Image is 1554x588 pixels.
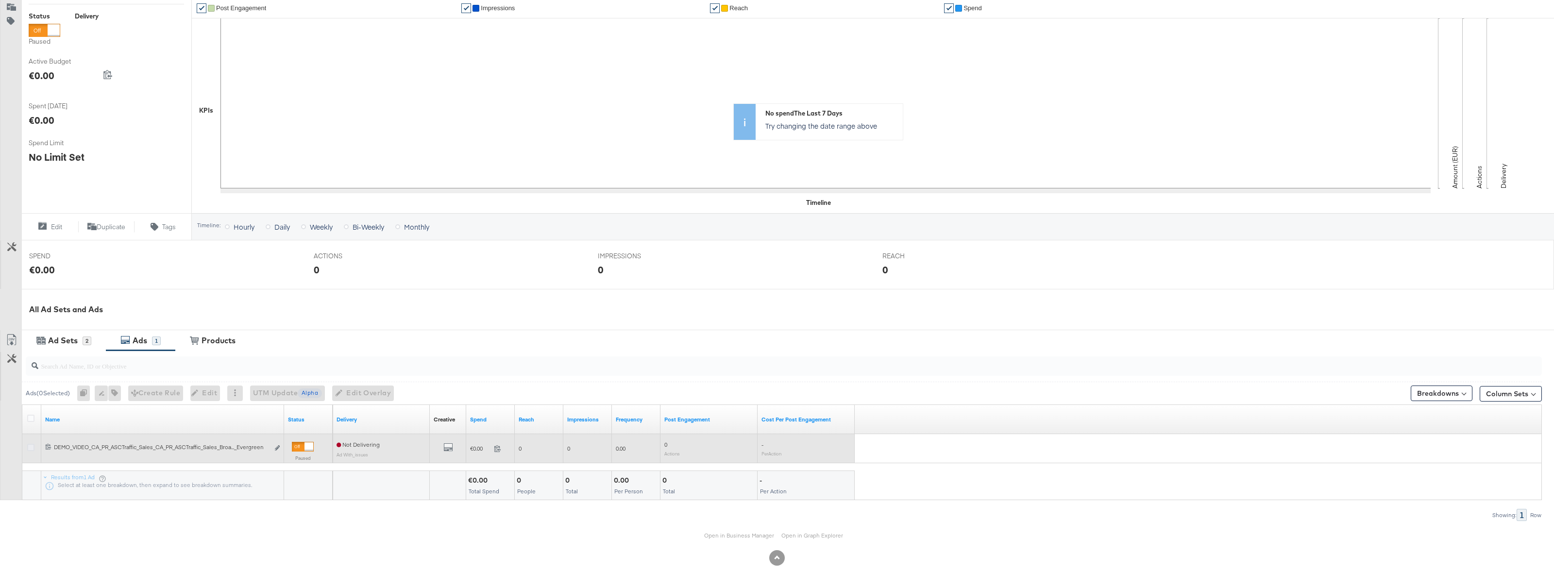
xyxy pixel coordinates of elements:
[1492,512,1517,519] div: Showing:
[1411,386,1472,401] button: Breakdowns
[481,4,515,12] span: Impressions
[566,487,578,495] span: Total
[51,222,62,232] span: Edit
[29,113,54,127] div: €0.00
[29,12,60,21] div: Status
[45,416,280,423] a: Ad Name.
[614,476,632,485] div: 0.00
[517,476,524,485] div: 0
[1530,512,1542,519] div: Row
[29,138,101,148] span: Spend Limit
[202,335,236,346] div: Products
[78,221,135,233] button: Duplicate
[404,222,429,232] span: Monthly
[760,487,787,495] span: Per Action
[761,416,851,423] a: The average cost per action related to your Page's posts as a result of your ad.
[274,222,290,232] span: Daily
[704,532,774,539] a: Open in Business Manager
[29,252,102,261] span: SPEND
[470,445,490,452] span: €0.00
[434,416,455,423] div: Creative
[29,68,54,83] div: €0.00
[662,476,670,485] div: 0
[29,57,101,66] span: Active Budget
[664,451,680,456] sub: Actions
[152,336,161,345] div: 1
[197,3,206,13] a: ✔
[761,441,763,448] span: -
[216,4,266,12] span: Post Engagement
[519,416,559,423] a: The number of people your ad was served to.
[197,222,221,229] div: Timeline:
[29,37,60,46] label: Paused
[77,386,95,401] div: 0
[614,487,643,495] span: Per Person
[97,222,125,232] span: Duplicate
[337,416,426,423] a: Reflects the ability of your Ad to achieve delivery.
[765,109,898,118] div: No spend The Last 7 Days
[461,3,471,13] a: ✔
[29,263,55,277] div: €0.00
[664,441,667,448] span: 0
[781,532,843,539] a: Open in Graph Explorer
[519,445,522,452] span: 0
[83,336,91,345] div: 2
[710,3,720,13] a: ✔
[598,252,671,261] span: IMPRESSIONS
[133,335,147,346] div: Ads
[598,263,604,277] div: 0
[314,252,387,261] span: ACTIONS
[434,416,455,423] a: Shows the creative associated with your ad.
[337,452,368,457] sub: Ad With_issues
[75,12,99,21] div: Delivery
[470,416,511,423] a: The total amount spent to date.
[760,476,765,485] div: -
[565,476,573,485] div: 0
[29,304,1554,315] div: All Ad Sets and Ads
[337,441,380,448] span: Not Delivering
[1517,509,1527,521] div: 1
[29,101,101,111] span: Spent [DATE]
[963,4,982,12] span: Spend
[567,445,570,452] span: 0
[616,445,625,452] span: 0.00
[292,455,314,461] label: Paused
[314,263,320,277] div: 0
[882,252,955,261] span: REACH
[54,443,269,451] div: DEMO_VIDEO_CA_PR_ASCTraffic_Sales_CA_PR_ASCTraffic_Sales_Broa..._Evergreen
[944,3,954,13] a: ✔
[663,487,675,495] span: Total
[517,487,536,495] span: People
[135,221,191,233] button: Tags
[26,389,70,398] div: Ads ( 0 Selected)
[21,221,78,233] button: Edit
[761,451,781,456] sub: Per Action
[567,416,608,423] a: The number of times your ad was served. On mobile apps an ad is counted as served the first time ...
[234,222,254,232] span: Hourly
[765,121,898,131] p: Try changing the date range above
[353,222,384,232] span: Bi-Weekly
[664,416,754,423] a: The number of actions related to your Page's posts as a result of your ad.
[310,222,333,232] span: Weekly
[29,150,84,164] div: No Limit Set
[1480,386,1542,402] button: Column Sets
[38,353,1398,371] input: Search Ad Name, ID or Objective
[882,263,888,277] div: 0
[729,4,748,12] span: Reach
[48,335,78,346] div: Ad Sets
[288,416,329,423] a: Shows the current state of your Ad.
[469,487,499,495] span: Total Spend
[468,476,490,485] div: €0.00
[162,222,176,232] span: Tags
[616,416,657,423] a: The average number of times your ad was served to each person.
